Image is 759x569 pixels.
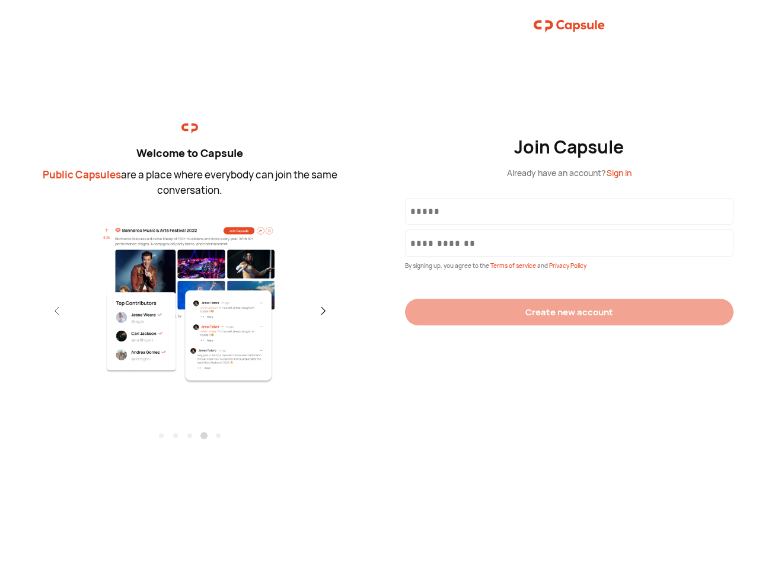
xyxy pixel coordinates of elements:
[60,220,320,383] img: fourth.png
[514,136,625,158] div: Join Capsule
[549,261,586,270] span: Privacy Policy
[534,14,605,38] img: logo
[525,306,613,318] div: Create new account
[405,299,734,325] button: Create new account
[405,261,734,270] div: By signing up, you agree to the and
[607,167,632,178] span: Sign in
[42,145,338,161] div: Welcome to Capsule
[43,168,121,181] span: Public Capsules
[490,261,537,270] span: Terms of service
[507,167,632,179] div: Already have an account?
[181,120,198,137] img: logo
[42,167,338,197] div: are a place where everybody can join the same conversation.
